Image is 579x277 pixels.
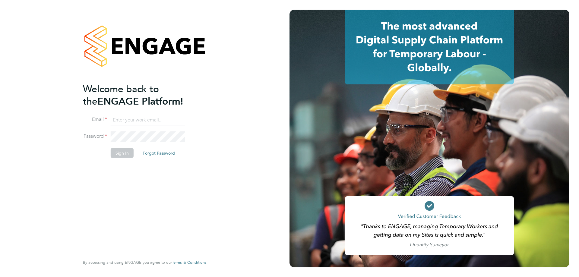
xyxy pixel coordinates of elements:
a: Terms & Conditions [172,260,207,265]
label: Password [83,133,107,140]
button: Forgot Password [138,148,180,158]
span: By accessing and using ENGAGE you agree to our [83,260,207,265]
input: Enter your work email... [111,115,185,125]
button: Sign In [111,148,134,158]
label: Email [83,116,107,123]
span: Welcome back to the [83,83,159,107]
h2: ENGAGE Platform! [83,83,201,107]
